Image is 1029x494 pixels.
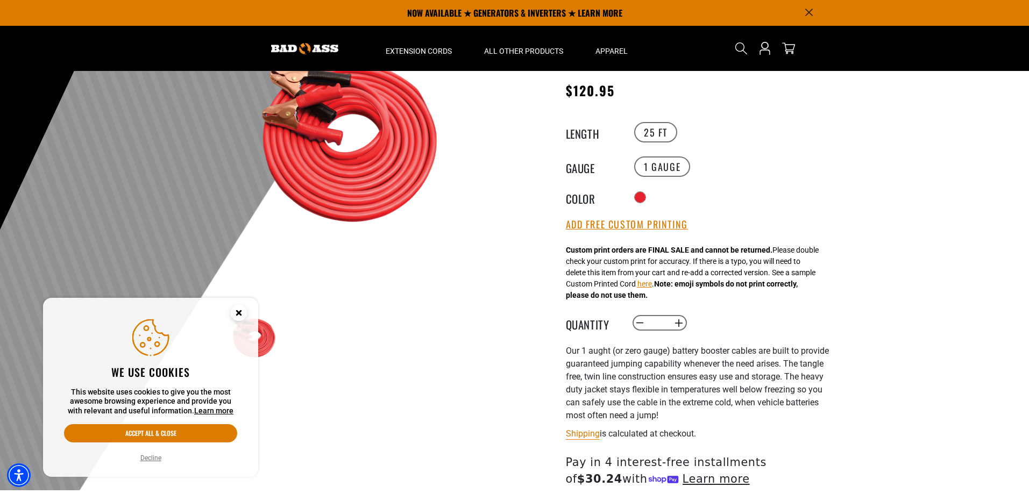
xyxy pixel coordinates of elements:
aside: Cookie Consent [43,298,258,477]
img: Bad Ass Extension Cords [271,43,338,54]
legend: Color [566,190,620,204]
summary: Extension Cords [370,26,468,71]
button: Add Free Custom Printing [566,219,688,231]
span: Extension Cords [386,46,452,56]
span: Apparel [595,46,628,56]
legend: Gauge [566,160,620,174]
p: Our 1 aught (or zero gauge) battery booster cables are built to provide guaranteed jumping capabi... [566,345,829,422]
label: Quantity [566,316,620,330]
a: Open this option [756,26,773,71]
span: All Other Products [484,46,563,56]
summary: Apparel [579,26,644,71]
button: Close this option [219,298,258,331]
div: is calculated at checkout. [566,426,829,441]
button: here [637,278,652,290]
a: Shipping [566,428,600,439]
h2: We use cookies [64,365,237,379]
summary: All Other Products [468,26,579,71]
a: This website uses cookies to give you the most awesome browsing experience and provide you with r... [194,406,233,415]
a: cart [780,42,797,55]
img: red [224,11,483,270]
div: Please double check your custom print for accuracy. If there is a typo, you will need to delete t... [566,245,819,301]
label: 25 FT [634,122,677,142]
legend: Length [566,125,620,139]
strong: Custom print orders are FINAL SALE and cannot be returned. [566,246,772,254]
summary: Search [733,40,750,57]
span: $120.95 [566,81,615,100]
strong: Note: emoji symbols do not print correctly, please do not use them. [566,280,798,299]
button: Accept all & close [64,424,237,442]
p: This website uses cookies to give you the most awesome browsing experience and provide you with r... [64,388,237,416]
div: Accessibility Menu [7,463,31,487]
button: Decline [137,453,165,463]
label: 1 Gauge [634,156,690,177]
